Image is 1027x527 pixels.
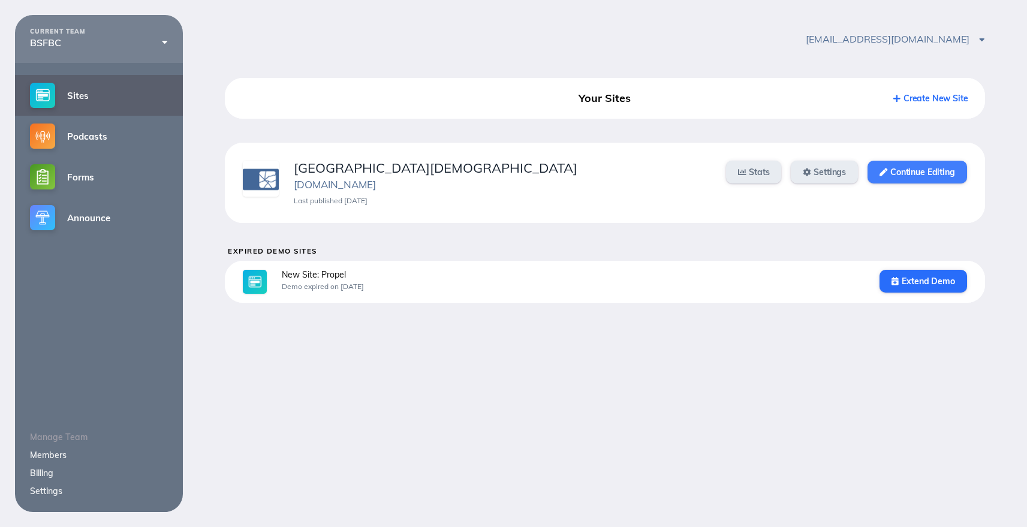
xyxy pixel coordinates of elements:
span: [EMAIL_ADDRESS][DOMAIN_NAME] [806,33,984,45]
img: sites-large@2x.jpg [243,270,267,294]
a: Members [30,450,67,460]
a: Billing [30,468,53,478]
img: announce-small@2x.png [30,205,55,230]
img: podcasts-small@2x.png [30,124,55,149]
div: New Site: Propel [282,270,865,279]
div: Demo expired on [DATE] [282,282,865,291]
a: Stats [726,161,781,183]
div: BSFBC [30,37,168,48]
a: Announce [15,197,183,238]
div: [GEOGRAPHIC_DATA][DEMOGRAPHIC_DATA] [294,161,711,176]
img: yq5zxkx1cggc1jet.png [243,161,279,197]
a: [DOMAIN_NAME] [294,178,376,191]
div: Last published [DATE] [294,197,711,205]
div: Your Sites [484,88,726,109]
a: Settings [30,486,62,496]
span: Manage Team [30,432,88,442]
h5: Expired Demo Sites [228,247,984,255]
a: Sites [15,75,183,116]
a: Extend Demo [880,270,966,293]
div: CURRENT TEAM [30,28,168,35]
a: Podcasts [15,116,183,156]
a: Settings [791,161,858,183]
a: Forms [15,156,183,197]
img: forms-small@2x.png [30,164,55,189]
a: Create New Site [893,93,968,104]
img: sites-small@2x.png [30,83,55,108]
a: Continue Editing [868,161,966,183]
